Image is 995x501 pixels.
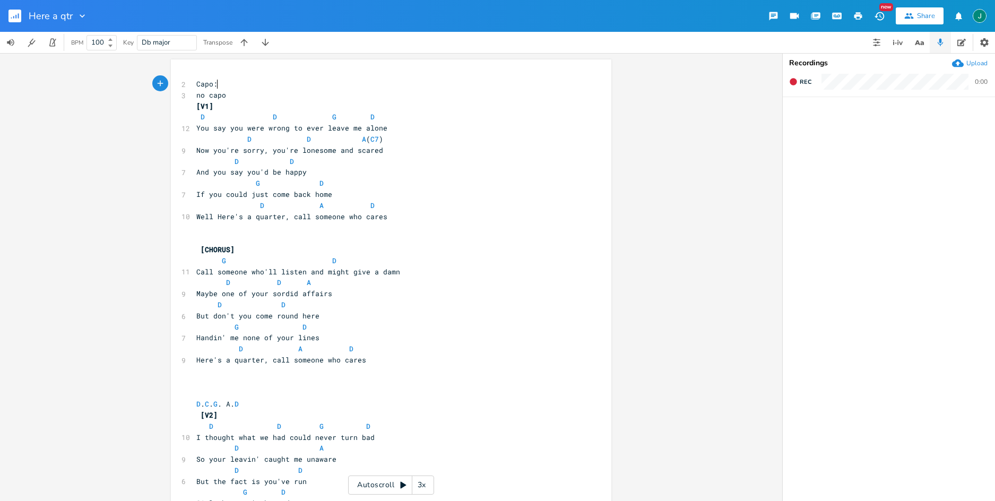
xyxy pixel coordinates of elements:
span: G [243,487,247,497]
span: And you say you'd be happy [196,167,307,177]
span: Here a qtr [29,11,73,21]
span: D [201,112,205,122]
span: If you could just come back home [196,189,332,199]
span: You say you were wrong to ever leave me alone [196,123,387,133]
span: D [307,134,311,144]
div: 3x [412,476,431,495]
span: D [370,201,375,210]
span: Handin' me none of your lines [196,333,319,342]
span: G [235,322,239,332]
span: no capo [196,90,226,100]
span: A [319,201,324,210]
span: C [205,399,209,409]
span: D [235,443,239,453]
span: Now you're sorry, you're lonesome and scared [196,145,383,155]
span: D [273,112,277,122]
span: G [256,178,260,188]
span: Capo: [196,79,218,89]
span: D [226,278,230,287]
span: A [319,443,324,453]
span: [V2] [201,410,218,420]
span: D [366,421,370,431]
span: D [277,278,281,287]
span: Rec [800,78,811,86]
div: Recordings [789,59,989,67]
img: Jim Rudolf [973,9,987,23]
span: G [332,112,336,122]
span: G [222,256,226,265]
span: D [235,465,239,475]
span: D [260,201,264,210]
span: [V1] [196,101,213,111]
span: D [218,300,222,309]
span: D [298,465,302,475]
span: D [235,399,239,409]
button: Share [896,7,944,24]
span: A [362,134,366,144]
span: D [209,421,213,431]
span: D [290,157,294,166]
span: C7 [370,134,379,144]
span: Db major [142,38,170,47]
span: But the fact is you've run [196,477,307,486]
span: But don't you come round here [196,311,319,321]
span: Well Here's a quarter, call someone who cares [196,212,387,221]
span: D [302,322,307,332]
button: Rec [785,73,816,90]
button: New [869,6,890,25]
span: A [298,344,302,353]
div: Key [123,39,134,46]
div: BPM [71,40,83,46]
span: D [277,421,281,431]
span: D [370,112,375,122]
span: D [196,399,201,409]
span: D [332,256,336,265]
span: So your leavin' caught me unaware [196,454,336,464]
span: I thought what we had could never turn bad [196,433,375,442]
span: Here's a quarter, call someone who cares [196,355,366,365]
div: New [879,3,893,11]
span: D [239,344,243,353]
button: Upload [952,57,988,69]
span: A [307,278,311,287]
span: Call someone who'll listen and might give a damn [196,267,400,277]
div: Autoscroll [348,476,434,495]
span: [CHORUS] [201,245,235,254]
div: Transpose [203,39,232,46]
span: D [281,300,285,309]
div: 0:00 [975,79,988,85]
span: D [235,157,239,166]
span: D [349,344,353,353]
span: D [247,134,252,144]
span: ( ) [196,134,383,144]
span: G [319,421,324,431]
span: D [319,178,324,188]
span: G [213,399,218,409]
div: Share [917,11,935,21]
span: . . . A. [196,399,239,409]
span: D [281,487,285,497]
div: Upload [966,59,988,67]
span: Maybe one of your sordid affairs [196,289,332,298]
